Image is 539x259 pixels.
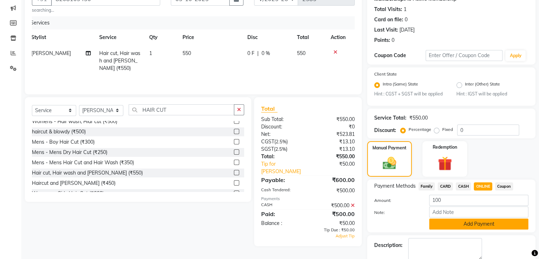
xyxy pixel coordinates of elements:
[257,50,259,57] span: |
[129,104,234,115] input: Search or Scan
[495,182,513,191] span: Coupon
[256,220,308,227] div: Balance :
[243,29,293,45] th: Disc
[374,182,416,190] span: Payment Methods
[32,149,107,156] div: Mens - Mens Dry Hair Cut (₹250)
[308,123,360,131] div: ₹0
[247,50,254,57] span: 0 F
[27,29,95,45] th: Stylist
[372,145,406,151] label: Manual Payment
[369,209,424,216] label: Note:
[405,16,408,23] div: 0
[374,26,398,34] div: Last Visit:
[374,52,426,59] div: Coupon Code
[308,153,360,160] div: ₹550.00
[28,16,355,29] div: Services
[256,160,316,175] a: Tip for [PERSON_NAME]
[256,176,308,184] div: Payable:
[374,71,397,77] label: Client State
[505,50,526,61] button: Apply
[308,202,360,209] div: ₹500.00
[308,116,360,123] div: ₹550.00
[178,29,243,45] th: Price
[183,50,191,56] span: 550
[442,126,453,133] label: Fixed
[456,91,528,97] small: Hint : IGST will be applied
[256,210,308,218] div: Paid:
[438,182,453,191] span: CARD
[456,182,471,191] span: CASH
[308,145,360,153] div: ₹13.10
[392,37,394,44] div: 0
[308,220,360,227] div: ₹50.00
[336,233,355,238] span: Adjust Tip
[95,29,145,45] th: Service
[256,145,308,153] div: ( )
[32,128,86,136] div: haircut & blowdy (₹500)
[308,176,360,184] div: ₹600.00
[256,187,308,194] div: Cash Tendered:
[433,155,456,172] img: _gift.svg
[308,210,360,218] div: ₹500.00
[429,206,528,217] input: Add Note
[378,155,400,171] img: _cash.svg
[404,6,406,13] div: 1
[308,187,360,194] div: ₹500.00
[293,29,326,45] th: Total
[374,37,390,44] div: Points:
[256,138,308,145] div: ( )
[419,182,435,191] span: Family
[308,138,360,145] div: ₹13.10
[308,131,360,138] div: ₹523.81
[261,146,274,152] span: SGST
[374,114,406,122] div: Service Total:
[433,144,457,150] label: Redemption
[256,131,308,138] div: Net:
[275,146,286,152] span: 2.5%
[429,219,528,230] button: Add Payment
[276,139,286,144] span: 2.5%
[32,180,116,187] div: Haircut and [PERSON_NAME] (₹450)
[465,81,500,89] label: Inter (Other) State
[383,81,418,89] label: Intra (Same) State
[316,160,360,175] div: ₹50.00
[261,196,355,202] div: Payments
[256,202,308,209] div: CASH
[256,123,308,131] div: Discount:
[426,50,503,61] input: Enter Offer / Coupon Code
[256,116,308,123] div: Sub Total:
[474,182,492,191] span: ONLINE
[326,29,350,45] th: Action
[261,105,277,112] span: Total
[429,195,528,206] input: Amount
[297,50,305,56] span: 550
[256,153,308,160] div: Total:
[32,138,95,146] div: Mens - Boy Hair Cut (₹300)
[32,190,104,197] div: Womens - Girls Hair Cut (₹338)
[374,6,402,13] div: Total Visits:
[145,29,178,45] th: Qty
[32,7,160,13] small: searching...
[32,159,134,166] div: Mens - Mens Hair Cut and Hair Wash (₹350)
[32,169,143,177] div: Hair cut, Hair wash and [PERSON_NAME] (₹550)
[374,242,403,249] div: Description:
[261,138,274,145] span: CGST
[374,127,396,134] div: Discount:
[399,26,415,34] div: [DATE]
[369,197,424,204] label: Amount:
[409,114,428,122] div: ₹550.00
[99,50,140,71] span: Hair cut, Hair wash and [PERSON_NAME] (₹550)
[374,16,403,23] div: Card on file:
[409,126,431,133] label: Percentage
[32,118,117,125] div: Womens - Hair wash, Hiar cut (₹500)
[31,50,71,56] span: [PERSON_NAME]
[374,91,446,97] small: Hint : CGST + SGST will be applied
[262,50,270,57] span: 0 %
[308,227,360,233] div: Tip Due : ₹50.00
[149,50,152,56] span: 1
